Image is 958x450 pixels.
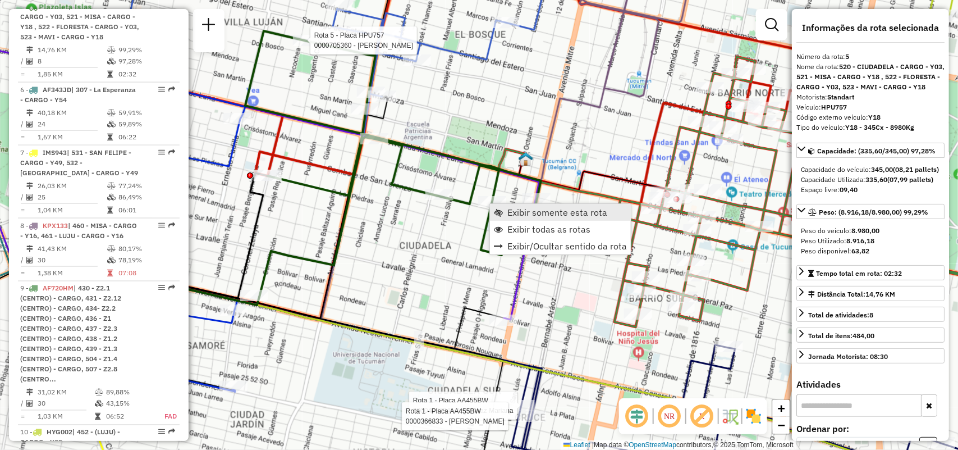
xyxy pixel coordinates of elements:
td: 31,02 KM [37,387,94,398]
span: 9 - [20,284,121,384]
div: Total de itens: [808,331,874,341]
strong: 8 [869,311,873,319]
span: Exibir/Ocultar sentido da rota [507,242,627,251]
div: Capacidade do veículo: [801,165,940,175]
i: Distância Total [26,183,33,189]
i: % de utilização da cubagem [107,121,116,128]
span: | 307 - La Esperanza - CARGO - Y54 [20,85,136,104]
span: Exibir todas as rotas [507,225,590,234]
td: 99,29% [118,44,175,56]
a: Zoom out [773,417,790,434]
em: Rota exportada [168,222,175,229]
td: / [20,192,26,203]
td: 80,17% [118,243,175,254]
td: / [20,254,26,266]
strong: 520 - CIUDADELA - CARGO - Y03, 521 - MISA - CARGO - Y18 , 522 - FLORESTA - CARGO - Y03, 523 - MAV... [796,62,945,91]
span: AF343JD [43,85,71,94]
a: Exibir filtros [760,13,783,36]
label: Ordenar por: [796,422,945,435]
span: Tempo total em rota: 02:32 [816,269,902,278]
strong: (08,21 pallets) [893,165,939,174]
span: IMS943 [43,148,67,157]
h4: Informações da rota selecionada [796,22,945,33]
span: 14,76 KM [865,290,895,298]
li: Exibir todas as rotas [490,221,631,238]
td: 43,15% [106,398,152,410]
td: FAD [152,411,177,422]
td: 77,24% [118,180,175,192]
img: Exibir/Ocultar setores [745,407,763,425]
td: 1,04 KM [37,204,107,216]
span: Capacidade: (335,60/345,00) 97,28% [817,147,936,155]
strong: 345,00 [871,165,893,174]
i: % de utilização da cubagem [95,401,103,407]
td: 1,03 KM [37,411,94,422]
td: = [20,267,26,279]
span: 6 - [20,85,136,104]
a: Peso: (8.916,18/8.980,00) 99,29% [796,204,945,219]
i: % de utilização do peso [107,183,116,189]
div: Nome da rota: [796,62,945,92]
a: Capacidade: (335,60/345,00) 97,28% [796,143,945,158]
div: Número da rota: [796,52,945,62]
div: Distância Total: [808,289,895,299]
em: Opções [158,86,165,93]
i: % de utilização do peso [107,47,116,53]
a: Zoom in [773,400,790,417]
span: HYG002 [47,428,72,437]
div: Veículo: [796,102,945,112]
i: Tempo total em rota [95,413,100,420]
span: AF720HM [43,284,74,293]
div: Peso disponível: [801,246,940,256]
td: 89,88% [106,387,152,398]
em: Rota exportada [168,429,175,435]
div: Motorista: [796,92,945,102]
td: = [20,131,26,143]
td: 86,49% [118,192,175,203]
span: Exibir somente esta rota [507,208,607,217]
img: UDC - Tucuman [519,152,533,166]
div: Espaço livre: [801,185,940,195]
em: Opções [158,149,165,156]
span: Exibir rótulo [689,403,716,430]
li: Exibir somente esta rota [490,204,631,221]
i: % de utilização da cubagem [107,58,116,65]
em: Opções [158,285,165,292]
span: Peso do veículo: [801,226,879,235]
td: 02:32 [118,69,175,80]
i: Tempo total em rota [107,207,113,213]
em: Rota exportada [168,285,175,292]
strong: Standart [827,93,854,101]
a: Nova sessão e pesquisa [198,13,220,39]
i: Total de Atividades [26,401,33,407]
td: / [20,119,26,130]
span: Ocultar deslocamento [624,403,650,430]
td: 1,38 KM [37,267,107,279]
div: Peso: (8.916,18/8.980,00) 99,29% [796,221,945,261]
td: 30 [37,398,94,410]
div: Tipo do veículo: [796,122,945,133]
i: Distância Total [26,389,33,396]
td: 06:52 [106,411,152,422]
span: Peso: (8.916,18/8.980,00) 99,29% [819,208,928,216]
span: 8 - [20,221,137,240]
i: Tempo total em rota [107,71,113,78]
td: = [20,69,26,80]
span: 10 - [20,428,120,447]
a: Total de itens:484,00 [796,328,945,343]
td: 8 [37,56,107,67]
div: Map data © contributors,© 2025 TomTom, Microsoft [561,440,796,450]
h4: Atividades [796,379,945,390]
em: Opções [158,222,165,229]
td: 59,89% [118,119,175,130]
td: 1,67 KM [37,131,107,143]
em: Opções [158,429,165,435]
td: 41,43 KM [37,243,107,254]
i: % de utilização da cubagem [107,194,116,201]
i: Distância Total [26,246,33,252]
span: | 460 - MISA - CARGO - Y16, 461 - LUJU - CARGO - Y16 [20,221,137,240]
td: 24 [37,119,107,130]
span: | 520 - CIUDADELA - CARGO - Y03, 521 - MISA - CARGO - Y18 , 522 - FLORESTA - CARGO - Y03, 523 - M... [20,2,139,41]
strong: 8.916,18 [846,237,874,245]
td: 40,18 KM [37,107,107,119]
